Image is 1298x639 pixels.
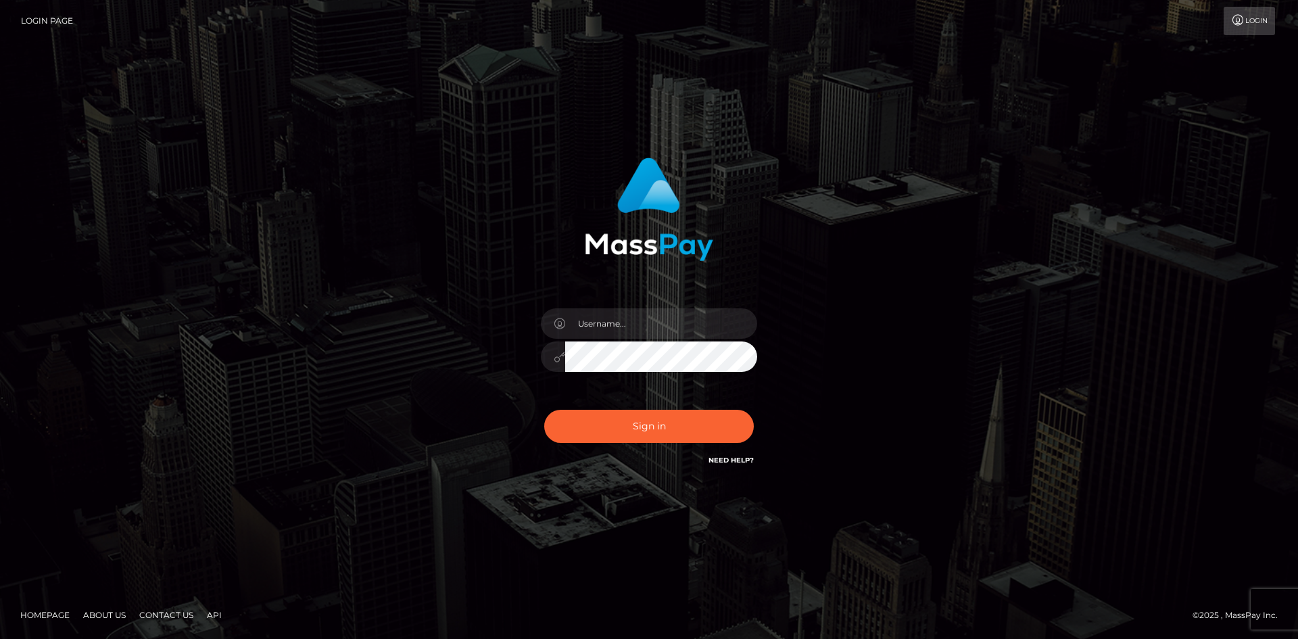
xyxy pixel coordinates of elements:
a: Login Page [21,7,73,35]
div: © 2025 , MassPay Inc. [1193,608,1288,623]
img: MassPay Login [585,158,713,261]
input: Username... [565,308,757,339]
a: Homepage [15,605,75,625]
a: About Us [78,605,131,625]
button: Sign in [544,410,754,443]
a: Contact Us [134,605,199,625]
a: API [201,605,227,625]
a: Login [1224,7,1275,35]
a: Need Help? [708,456,754,465]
